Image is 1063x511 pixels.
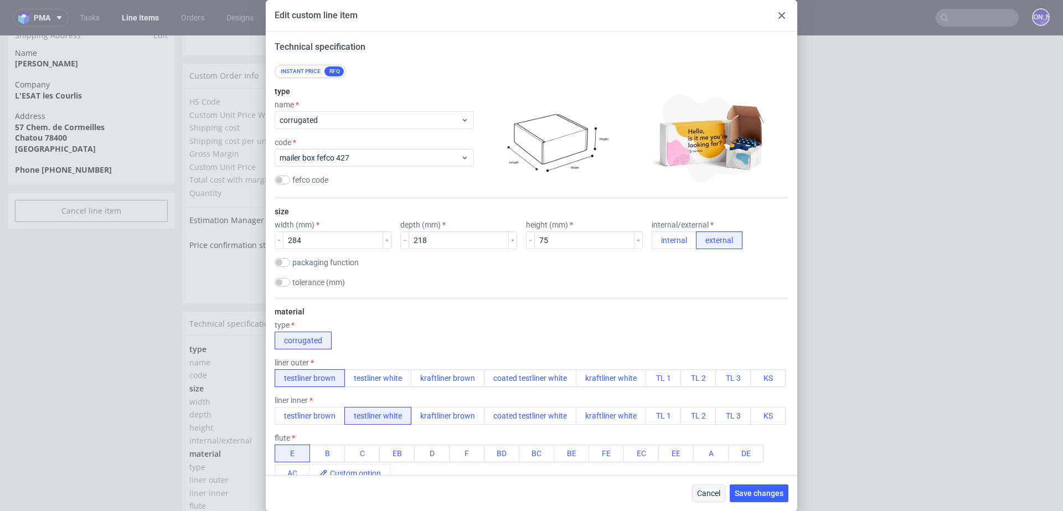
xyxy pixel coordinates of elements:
button: EE [658,445,694,462]
strong: [GEOGRAPHIC_DATA] [15,108,96,118]
span: mailer box fefco 427 [399,334,474,345]
span: Name [15,12,168,23]
span: 284 mm [399,361,427,371]
label: type [275,321,295,329]
button: FE [589,445,624,462]
label: size [275,207,289,216]
button: TL 1 [646,407,681,425]
td: type [189,307,396,321]
td: Shipping cost per unit [189,99,396,112]
td: flute [189,464,396,477]
button: testliner brown [275,369,345,387]
label: type [275,87,290,96]
span: Save changes [735,489,783,497]
label: depth (mm) [400,220,446,229]
td: Estimation Manager [189,178,396,203]
span: corrugated [280,115,461,126]
td: 190.12 EUR [396,86,603,99]
td: name [189,321,396,334]
label: liner outer [275,358,314,367]
label: tolerance (mm) [292,278,345,287]
img: corrugated--mailer-box--infographic.png [478,90,633,187]
span: testliner white [399,452,453,463]
button: coated testliner white [484,407,576,425]
button: KS [750,369,786,387]
label: height (mm) [526,220,573,229]
label: liner inner [275,396,313,405]
div: Technical specification [183,276,610,301]
button: TL 3 [715,369,751,387]
button: DE [728,445,763,462]
button: coated testliner white [484,369,576,387]
td: Shipping cost [189,86,396,99]
td: Custom Unit Price [189,125,396,138]
button: TL 2 [680,407,716,425]
td: 2040 [396,151,603,164]
input: mm [283,231,383,249]
div: Edit custom line item [275,9,358,22]
label: internal/external [652,220,714,229]
span: Cancel [697,489,720,497]
td: size [189,347,396,360]
button: Cancel [692,484,725,502]
td: 0.81 EUR [396,125,603,138]
a: Edit specification [540,283,603,294]
button: testliner white [344,369,411,387]
button: C [344,445,380,462]
span: Technical specification [275,42,365,52]
td: Gross Margin [189,112,396,125]
button: EB [379,445,415,462]
label: width (mm) [275,220,319,229]
button: corrugated [275,332,332,349]
span: Company [15,44,168,55]
td: liner outer [189,438,396,451]
td: 0.09 EUR [396,99,603,112]
td: depth [189,373,396,386]
span: mailer box fefco 427 [280,152,461,163]
td: material [189,412,396,425]
button: TL 3 [715,407,751,425]
button: AC [275,464,310,482]
td: 1842.52 EUR [396,138,603,151]
td: width [189,360,396,373]
strong: L'ESAT les Courlis [15,55,82,65]
td: - [396,60,603,73]
label: material [275,307,305,316]
button: kraftliner white [576,407,646,425]
label: code [275,138,296,147]
button: BD [484,445,519,462]
td: liner inner [189,451,396,464]
td: Total cost with margin and shipping [189,138,396,151]
strong: Phone [PHONE_NUMBER] [15,129,112,140]
button: E [275,445,310,462]
td: Quantity [189,151,396,164]
button: internal [652,231,696,249]
button: testliner brown [275,407,345,425]
span: 218 mm [399,374,427,384]
span: E [399,465,404,476]
input: mm [534,231,634,249]
button: D [414,445,450,462]
td: Price confirmation status [189,203,396,228]
div: Instant price [276,66,325,76]
button: testliner white [344,407,411,425]
td: HS Code [189,60,396,73]
input: Cancel line item [15,164,168,187]
span: external [399,400,430,410]
button: KS [750,407,786,425]
button: A [693,445,729,462]
span: testliner brown [399,439,456,450]
button: Save changes [730,484,788,502]
td: 43.73 % [396,112,603,125]
button: F [449,445,484,462]
td: code [189,333,396,347]
button: EC [623,445,659,462]
span: 75 mm [399,387,422,398]
td: height [189,386,396,399]
button: kraftliner white [576,369,646,387]
td: 0.45 EUR [396,73,603,86]
label: flute [275,433,295,442]
button: kraftliner brown [411,407,484,425]
span: corrugated [399,322,440,332]
input: mm [409,231,509,249]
